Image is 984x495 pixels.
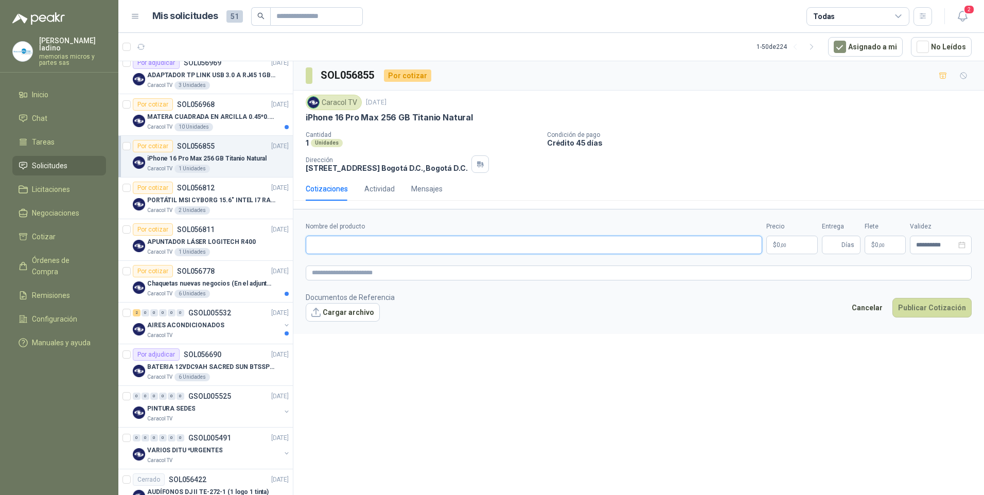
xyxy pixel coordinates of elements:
div: 6 Unidades [174,373,210,381]
div: Mensajes [411,183,443,195]
a: Por cotizarSOL056968[DATE] Company LogoMATERA CUADRADA EN ARCILLA 0.45*0.45*0.40Caracol TV10 Unid... [118,94,293,136]
p: SOL056690 [184,351,221,358]
p: Chaquetas nuevas negocios (En el adjunto mas informacion) [147,279,275,289]
p: Caracol TV [147,81,172,90]
a: Solicitudes [12,156,106,175]
p: MATERA CUADRADA EN ARCILLA 0.45*0.45*0.40 [147,112,275,122]
a: Órdenes de Compra [12,251,106,281]
p: BATERIA 12VDC9AH SACRED SUN BTSSP12-9HR [147,362,275,372]
p: SOL056778 [177,268,215,275]
div: 0 [142,393,149,400]
a: Por cotizarSOL056811[DATE] Company LogoAPUNTADOR LÁSER LOGITECH R400Caracol TV1 Unidades [118,219,293,261]
div: Actividad [364,183,395,195]
p: Crédito 45 días [547,138,980,147]
span: Configuración [32,313,77,325]
p: Caracol TV [147,165,172,173]
span: Negociaciones [32,207,79,219]
span: Chat [32,113,47,124]
div: Por adjudicar [133,57,180,69]
div: Cotizaciones [306,183,348,195]
label: Flete [865,222,906,232]
img: Company Logo [133,323,145,335]
p: PINTURA SEDES [147,404,195,414]
div: Caracol TV [306,95,362,110]
a: Por adjudicarSOL056969[DATE] Company LogoADAPTADOR TP LINK USB 3.0 A RJ45 1GB WINDOWSCaracol TV3 ... [118,52,293,94]
a: Negociaciones [12,203,106,223]
span: ,00 [878,242,885,248]
img: Company Logo [133,448,145,461]
span: Licitaciones [32,184,70,195]
div: Por cotizar [133,223,173,236]
p: [DATE] [271,100,289,110]
p: [DATE] [271,142,289,151]
span: $ [871,242,875,248]
p: iPhone 16 Pro Max 256 GB Titanio Natural [306,112,473,123]
div: 0 [177,309,184,316]
label: Entrega [822,222,860,232]
p: Condición de pago [547,131,980,138]
p: $ 0,00 [865,236,906,254]
div: 6 Unidades [174,290,210,298]
span: Solicitudes [32,160,67,171]
div: 0 [159,434,167,441]
a: Chat [12,109,106,128]
p: iPhone 16 Pro Max 256 GB Titanio Natural [147,154,267,164]
button: Cargar archivo [306,303,380,322]
a: 0 0 0 0 0 0 GSOL005525[DATE] Company LogoPINTURA SEDESCaracol TV [133,390,291,423]
p: [DATE] [271,350,289,360]
span: 51 [226,10,243,23]
img: Company Logo [133,406,145,419]
p: VARIOS DITU *URGENTES [147,446,222,455]
div: 0 [142,309,149,316]
img: Company Logo [133,198,145,210]
h1: Mis solicitudes [152,9,218,24]
div: 0 [159,393,167,400]
a: 2 0 0 0 0 0 GSOL005532[DATE] Company LogoAIRES ACONDICIONADOSCaracol TV [133,307,291,340]
p: Caracol TV [147,290,172,298]
p: [DATE] [271,433,289,443]
div: 0 [177,393,184,400]
p: [DATE] [271,392,289,401]
p: ADAPTADOR TP LINK USB 3.0 A RJ45 1GB WINDOWS [147,70,275,80]
div: Cerrado [133,473,165,486]
p: [DATE] [271,475,289,485]
div: 0 [168,309,175,316]
a: Configuración [12,309,106,329]
a: Por cotizarSOL056778[DATE] Company LogoChaquetas nuevas negocios (En el adjunto mas informacion)C... [118,261,293,303]
div: 0 [133,434,140,441]
div: 0 [142,434,149,441]
img: Company Logo [133,73,145,85]
button: Cancelar [846,298,888,317]
div: 0 [133,393,140,400]
p: 1 [306,138,309,147]
div: 0 [150,434,158,441]
p: memorias micros y partes sas [39,54,106,66]
p: [DATE] [271,267,289,276]
span: Cotizar [32,231,56,242]
div: 1 Unidades [174,248,210,256]
h3: SOL056855 [321,67,376,83]
p: SOL056969 [184,59,221,66]
p: [STREET_ADDRESS] Bogotá D.C. , Bogotá D.C. [306,164,467,172]
img: Company Logo [133,365,145,377]
span: 0 [777,242,786,248]
p: Caracol TV [147,456,172,465]
p: Caracol TV [147,373,172,381]
a: Por cotizarSOL056812[DATE] Company LogoPORTÁTIL MSI CYBORG 15.6" INTEL I7 RAM 32GB - 1 TB / Nvidi... [118,178,293,219]
button: 2 [953,7,972,26]
img: Company Logo [133,156,145,169]
span: 0 [875,242,885,248]
p: Caracol TV [147,415,172,423]
p: SOL056422 [169,476,206,483]
label: Precio [766,222,818,232]
p: PORTÁTIL MSI CYBORG 15.6" INTEL I7 RAM 32GB - 1 TB / Nvidia GeForce RTX 4050 [147,196,275,205]
div: Todas [813,11,835,22]
img: Company Logo [133,281,145,294]
p: GSOL005525 [188,393,231,400]
div: Por cotizar [133,140,173,152]
a: Inicio [12,85,106,104]
div: Por cotizar [133,265,173,277]
span: Días [841,236,854,254]
p: [DATE] [366,98,386,108]
div: 0 [150,393,158,400]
